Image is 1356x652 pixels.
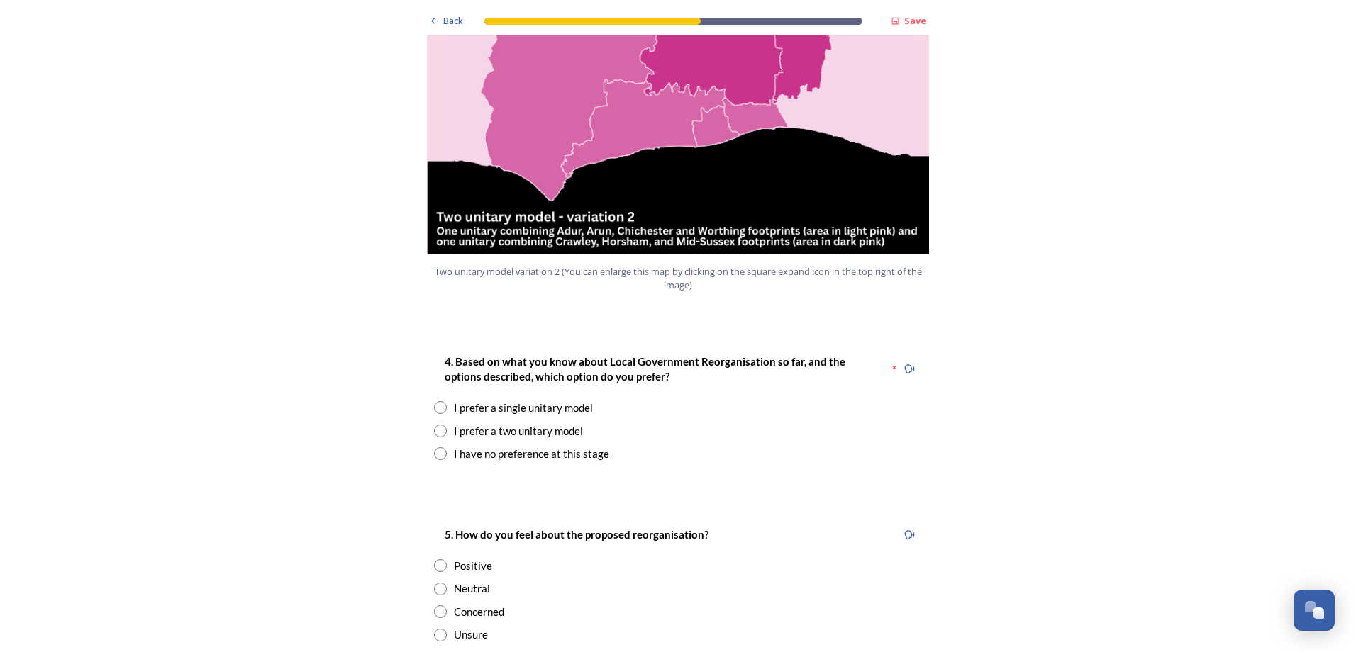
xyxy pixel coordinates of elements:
strong: 5. How do you feel about the proposed reorganisation? [445,528,708,541]
button: Open Chat [1294,590,1335,631]
span: Back [443,14,463,28]
strong: Save [904,14,926,27]
div: I prefer a two unitary model [454,423,583,439]
div: Neutral [454,580,490,597]
span: Two unitary model variation 2 (You can enlarge this map by clicking on the square expand icon in ... [433,265,923,292]
div: I prefer a single unitary model [454,400,593,416]
div: Unsure [454,626,488,643]
div: I have no preference at this stage [454,446,609,462]
div: Positive [454,558,492,574]
div: Concerned [454,604,504,620]
strong: 4. Based on what you know about Local Government Reorganisation so far, and the options described... [445,355,847,383]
